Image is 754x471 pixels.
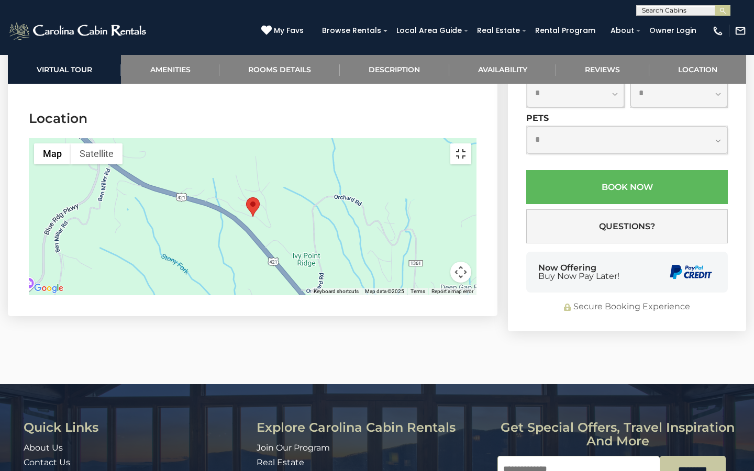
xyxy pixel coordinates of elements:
[274,25,304,36] span: My Favs
[340,55,449,84] a: Description
[71,143,123,164] button: Show satellite imagery
[538,272,619,281] span: Buy Now Pay Later!
[261,25,306,37] a: My Favs
[605,23,639,39] a: About
[526,114,549,124] label: Pets
[8,55,121,84] a: Virtual Tour
[391,23,467,39] a: Local Area Guide
[530,23,601,39] a: Rental Program
[735,25,746,37] img: mail-regular-white.png
[472,23,525,39] a: Real Estate
[644,23,702,39] a: Owner Login
[712,25,724,37] img: phone-regular-white.png
[121,55,219,84] a: Amenities
[257,443,330,453] a: Join Our Program
[24,443,63,453] a: About Us
[556,55,649,84] a: Reviews
[450,262,471,283] button: Map camera controls
[450,143,471,164] button: Toggle fullscreen view
[538,264,619,281] div: Now Offering
[526,301,728,313] div: Secure Booking Experience
[29,109,476,128] h3: Location
[317,23,386,39] a: Browse Rentals
[649,55,746,84] a: Location
[431,288,473,294] a: Report a map error
[31,282,66,295] a: Open this area in Google Maps (opens a new window)
[257,457,304,467] a: Real Estate
[24,421,249,434] h3: Quick Links
[526,171,728,205] button: Book Now
[497,421,738,448] h3: Get special offers, travel inspiration and more
[24,457,70,467] a: Contact Us
[314,288,359,295] button: Keyboard shortcuts
[449,55,556,84] a: Availability
[31,282,66,295] img: Google
[219,55,340,84] a: Rooms Details
[257,421,490,434] h3: Explore Carolina Cabin Rentals
[526,210,728,244] button: Questions?
[365,288,404,294] span: Map data ©2025
[8,20,149,41] img: White-1-2.png
[411,288,425,294] a: Terms (opens in new tab)
[246,197,260,217] div: Blue Mountain
[34,143,71,164] button: Show street map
